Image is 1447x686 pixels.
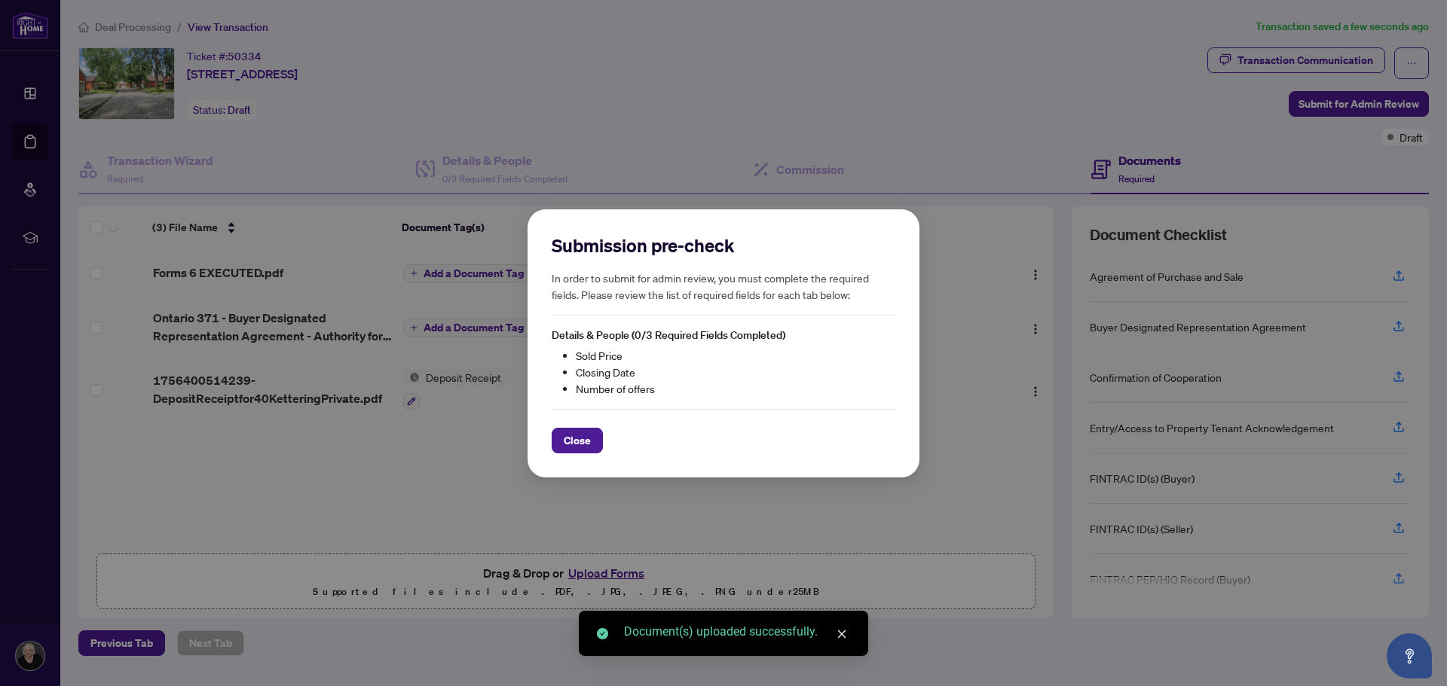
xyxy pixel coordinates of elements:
[564,428,591,452] span: Close
[597,628,608,639] span: check-circle
[552,427,603,453] button: Close
[576,380,895,396] li: Number of offers
[552,328,785,342] span: Details & People (0/3 Required Fields Completed)
[1387,633,1432,678] button: Open asap
[837,629,847,639] span: close
[552,270,895,303] h5: In order to submit for admin review, you must complete the required fields. Please review the lis...
[576,346,895,363] li: Sold Price
[834,626,850,642] a: Close
[552,233,895,258] h2: Submission pre-check
[576,363,895,380] li: Closing Date
[624,623,850,641] div: Document(s) uploaded successfully.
